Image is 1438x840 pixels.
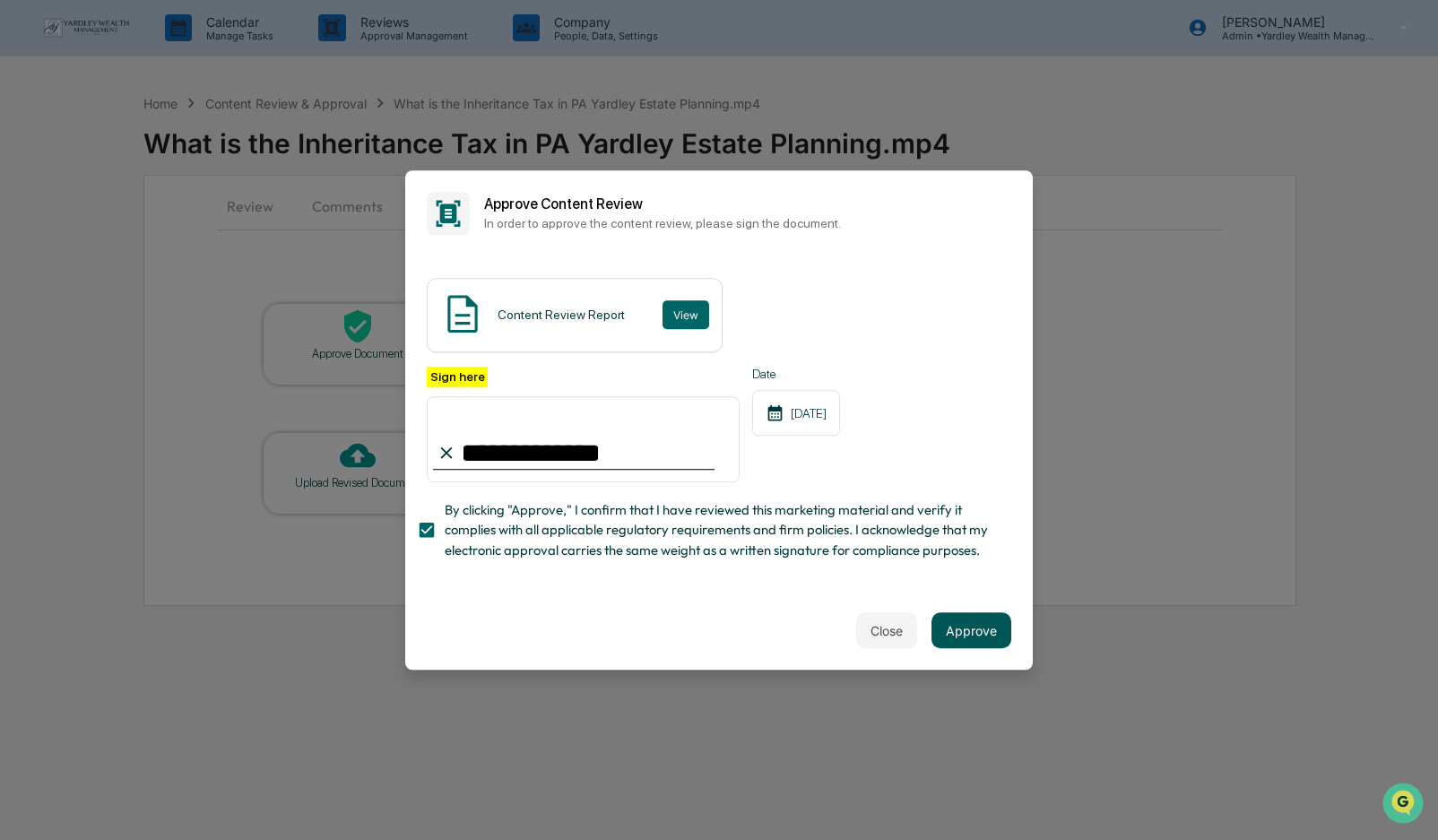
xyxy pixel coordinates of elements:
span: • [149,244,155,258]
img: Document Icon [440,291,485,336]
button: Approve [931,612,1011,648]
span: Pylon [178,396,217,410]
div: Content Review Report [498,307,625,322]
a: 🗄️Attestations [123,311,230,343]
input: Clear [47,82,296,100]
img: 4531339965365_218c74b014194aa58b9b_72.jpg [38,137,70,169]
a: Powered byPylon [126,395,217,410]
span: By clicking "Approve," I confirm that I have reviewed this marketing material and verify it compl... [445,500,997,560]
img: 1746055101610-c473b297-6a78-478c-a979-82029cc54cd1 [18,137,50,169]
div: We're available if you need us! [81,155,247,169]
span: [DATE] [159,244,195,258]
label: Sign here [427,367,488,387]
div: [DATE] [752,390,840,436]
button: Start new chat [305,143,326,164]
label: Date [752,367,840,381]
div: Start new chat [81,137,294,155]
div: 🗄️ [130,320,144,334]
span: [PERSON_NAME] [56,244,145,258]
div: 🔎 [18,354,32,368]
div: Past conversations [18,199,120,213]
span: Data Lookup [36,352,113,370]
h2: Approve Content Review [484,195,1011,212]
a: 🔎Data Lookup [11,345,120,377]
img: Michael Garry [18,227,47,255]
p: How can we help? [18,38,326,66]
a: 🖐️Preclearance [11,311,123,343]
p: In order to approve the content review, please sign the document. [484,216,1011,230]
span: Preclearance [36,318,116,336]
button: View [663,300,709,329]
button: See all [278,195,326,217]
div: 🖐️ [18,320,32,334]
span: Attestations [148,318,222,336]
button: Close [856,612,917,648]
iframe: Open customer support [1381,781,1429,829]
